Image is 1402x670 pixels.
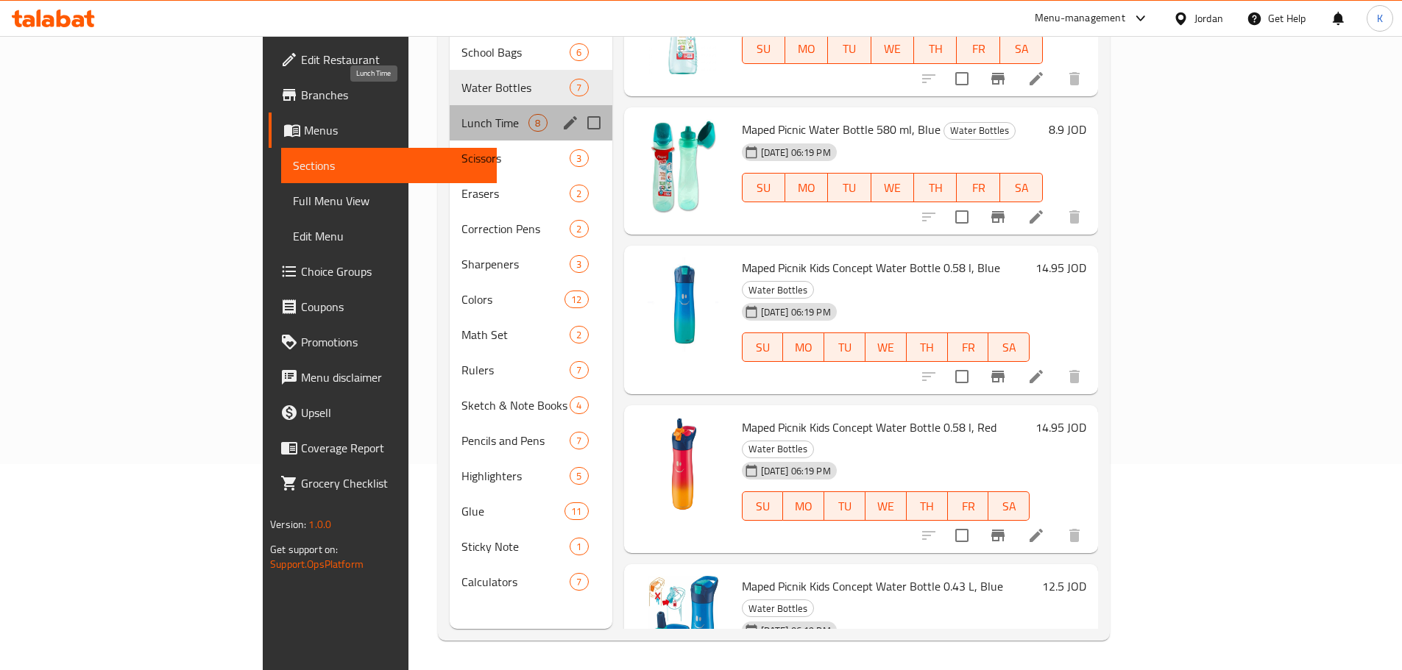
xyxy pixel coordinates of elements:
[742,332,784,362] button: SU
[450,176,612,211] div: Erasers2
[450,140,612,176] div: Scissors3
[980,359,1016,394] button: Branch-specific-item
[783,332,824,362] button: MO
[570,467,588,485] div: items
[570,257,587,271] span: 3
[785,173,828,202] button: MO
[954,337,983,358] span: FR
[570,361,588,379] div: items
[570,326,588,343] div: items
[913,337,942,358] span: TH
[281,183,497,218] a: Full Menu View
[871,173,914,202] button: WE
[994,496,1024,517] span: SA
[570,81,587,95] span: 7
[1057,359,1092,394] button: delete
[1006,38,1037,60] span: SA
[944,122,1015,139] span: Water Bottles
[565,293,587,307] span: 12
[742,257,1000,279] span: Maped Picnik Kids Concept Water Bottle 0.58 l, Blue
[269,254,497,289] a: Choice Groups
[789,496,818,517] span: MO
[963,38,994,60] span: FR
[293,157,485,174] span: Sections
[461,79,570,96] div: Water Bottles
[954,496,983,517] span: FR
[450,29,612,605] nav: Menu sections
[270,515,306,534] span: Version:
[1000,173,1043,202] button: SA
[789,337,818,358] span: MO
[743,441,813,457] span: Water Bottles
[450,423,612,458] div: Pencils and Pens7
[461,43,570,61] div: School Bags
[301,474,485,492] span: Grocery Checklist
[570,396,588,414] div: items
[450,70,612,105] div: Water Bottles7
[748,177,779,199] span: SU
[946,361,977,392] span: Select to update
[1057,61,1092,96] button: delete
[830,496,860,517] span: TU
[301,86,485,104] span: Branches
[1000,35,1043,64] button: SA
[461,573,570,591] span: Calculators
[957,35,999,64] button: FR
[461,432,570,449] div: Pencils and Pens
[957,173,999,202] button: FR
[994,337,1024,358] span: SA
[742,575,1003,597] span: Maped Picnik Kids Concept Water Bottle 0.43 L, Blue
[301,368,485,386] span: Menu disclaimer
[301,439,485,457] span: Coverage Report
[742,118,941,140] span: Maped Picnic Water Bottle 580 ml, Blue
[461,502,564,520] span: Glue
[755,624,837,638] span: [DATE] 06:19 PM
[1042,576,1086,596] h6: 12.5 JOD
[301,51,485,68] span: Edit Restaurant
[559,112,581,134] button: edit
[748,337,778,358] span: SU
[742,416,996,438] span: Maped Picnik Kids Concept Water Bottle 0.58 l, Red
[461,538,570,555] div: Sticky Note
[988,491,1030,521] button: SA
[834,38,865,60] span: TU
[570,434,587,448] span: 7
[1027,527,1045,544] a: Edit menu item
[1027,208,1045,226] a: Edit menu item
[742,491,784,521] button: SU
[450,352,612,388] div: Rulers7
[1035,10,1125,27] div: Menu-management
[1035,417,1086,438] h6: 14.95 JOD
[269,395,497,430] a: Upsell
[824,332,865,362] button: TU
[755,305,837,319] span: [DATE] 06:19 PM
[946,202,977,232] span: Select to update
[461,396,570,414] span: Sketch & Note Books
[450,246,612,282] div: Sharpeners3
[450,529,612,564] div: Sticky Note1
[871,337,901,358] span: WE
[871,496,901,517] span: WE
[270,540,338,559] span: Get support on:
[1057,199,1092,235] button: delete
[877,177,908,199] span: WE
[1049,119,1086,140] h6: 8.9 JOD
[570,573,588,591] div: items
[980,199,1016,235] button: Branch-specific-item
[269,289,497,324] a: Coupons
[1006,177,1037,199] span: SA
[865,332,907,362] button: WE
[450,458,612,493] div: Highlighters5
[450,493,612,529] div: Glue11
[636,417,730,511] img: Maped Picnik Kids Concept Water Bottle 0.58 l, Red
[281,218,497,254] a: Edit Menu
[748,496,778,517] span: SU
[748,38,779,60] span: SU
[743,282,813,299] span: Water Bottles
[450,564,612,599] div: Calculators7
[1057,518,1092,553] button: delete
[570,575,587,589] span: 7
[461,220,570,238] span: Correction Pens
[1194,10,1223,26] div: Jordan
